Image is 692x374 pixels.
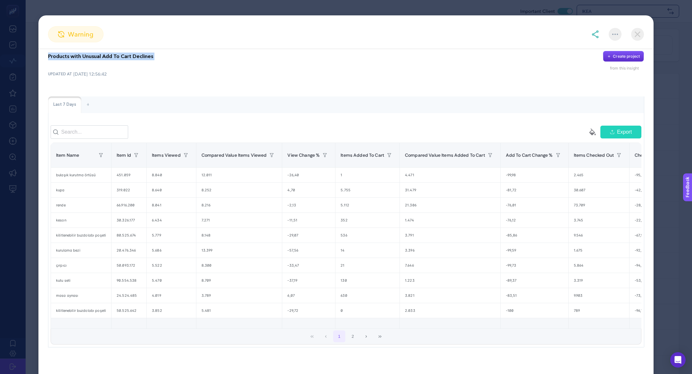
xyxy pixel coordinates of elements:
[501,258,568,273] div: -99,73
[147,228,196,243] div: 5.779
[282,183,335,197] div: 4,70
[569,198,629,212] div: 73.709
[282,168,335,182] div: -26,40
[400,288,500,303] div: 3.821
[282,243,335,258] div: -57,56
[111,213,146,228] div: 30.326.177
[111,273,146,288] div: 90.554.538
[335,243,400,258] div: 14
[196,168,282,182] div: 12.011
[335,168,400,182] div: 1
[147,303,196,318] div: 3.852
[569,243,629,258] div: 1.675
[569,168,629,182] div: 2.465
[333,330,345,343] button: 1
[282,273,335,288] div: -37,19
[111,258,146,273] div: 50.093.172
[400,243,500,258] div: 3.396
[196,303,282,318] div: 5.481
[591,30,599,38] img: share
[147,243,196,258] div: 5.686
[196,198,282,212] div: 8.216
[51,213,111,228] div: keson
[202,153,267,158] span: Compared Value Items Viewed
[341,153,384,158] span: Items Added To Cart
[282,228,335,243] div: -29,07
[400,183,500,197] div: 31.479
[51,288,111,303] div: masa aynası
[147,288,196,303] div: 4.019
[400,258,500,273] div: 7.646
[405,153,485,158] span: Compared Value Items Added To Cart
[196,288,282,303] div: 3.789
[147,273,196,288] div: 5.470
[117,153,131,158] span: Item Id
[111,168,146,182] div: 451.059
[612,34,618,35] img: More options
[400,213,500,228] div: 1.474
[287,153,320,158] span: View Change %
[196,213,282,228] div: 7.271
[400,168,500,182] div: 4.471
[569,288,629,303] div: 9.903
[501,213,568,228] div: -76,12
[501,288,568,303] div: -83,51
[347,330,359,343] button: 2
[111,183,146,197] div: 319.022
[569,213,629,228] div: 3.745
[196,258,282,273] div: 8.300
[51,243,111,258] div: kurulama bezi
[81,96,95,113] div: +
[506,153,553,158] span: Add To Cart Change %
[360,330,373,343] button: Next Page
[501,198,568,212] div: -76,01
[51,258,111,273] div: çırpıcı
[68,29,94,39] span: warning
[4,2,24,7] span: Feedback
[58,31,64,37] img: warning
[617,128,632,136] span: Export
[374,330,386,343] button: Last Page
[501,168,568,182] div: -99,98
[111,303,146,318] div: 50.525.642
[51,183,111,197] div: kupa
[51,303,111,318] div: kilitlenebilir buzdolabı poşeti
[574,153,614,158] span: Items Checked Out
[196,183,282,197] div: 8.252
[147,168,196,182] div: 8.840
[335,288,400,303] div: 630
[51,198,111,212] div: rende
[569,228,629,243] div: 9.546
[400,273,500,288] div: 1.223
[603,51,644,62] button: Create project
[335,273,400,288] div: 130
[147,183,196,197] div: 8.640
[400,228,500,243] div: 3.791
[147,258,196,273] div: 5.522
[335,183,400,197] div: 5.755
[48,71,72,77] span: UPDATED AT
[51,228,111,243] div: kilitlenebilir buzdolabı poşeti
[48,53,153,60] p: Products with Unusual Add To Cart Declines
[569,303,629,318] div: 789
[111,198,146,212] div: 66.916.200
[152,153,181,158] span: Items Viewed
[569,183,629,197] div: 30.607
[600,126,641,138] button: Export
[282,258,335,273] div: -33,47
[111,243,146,258] div: 20.476.346
[335,213,400,228] div: 352
[631,28,644,41] img: close-dialog
[282,288,335,303] div: 6,07
[501,273,568,288] div: -89,37
[51,273,111,288] div: kutu seti
[670,352,686,368] div: Open Intercom Messenger
[610,66,644,71] div: from this insight
[501,243,568,258] div: -99,59
[147,198,196,212] div: 8.041
[335,198,400,212] div: 5.112
[335,228,400,243] div: 536
[400,198,500,212] div: 21.306
[51,168,111,182] div: bulaşık kurutma örtüsü
[569,258,629,273] div: 5.864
